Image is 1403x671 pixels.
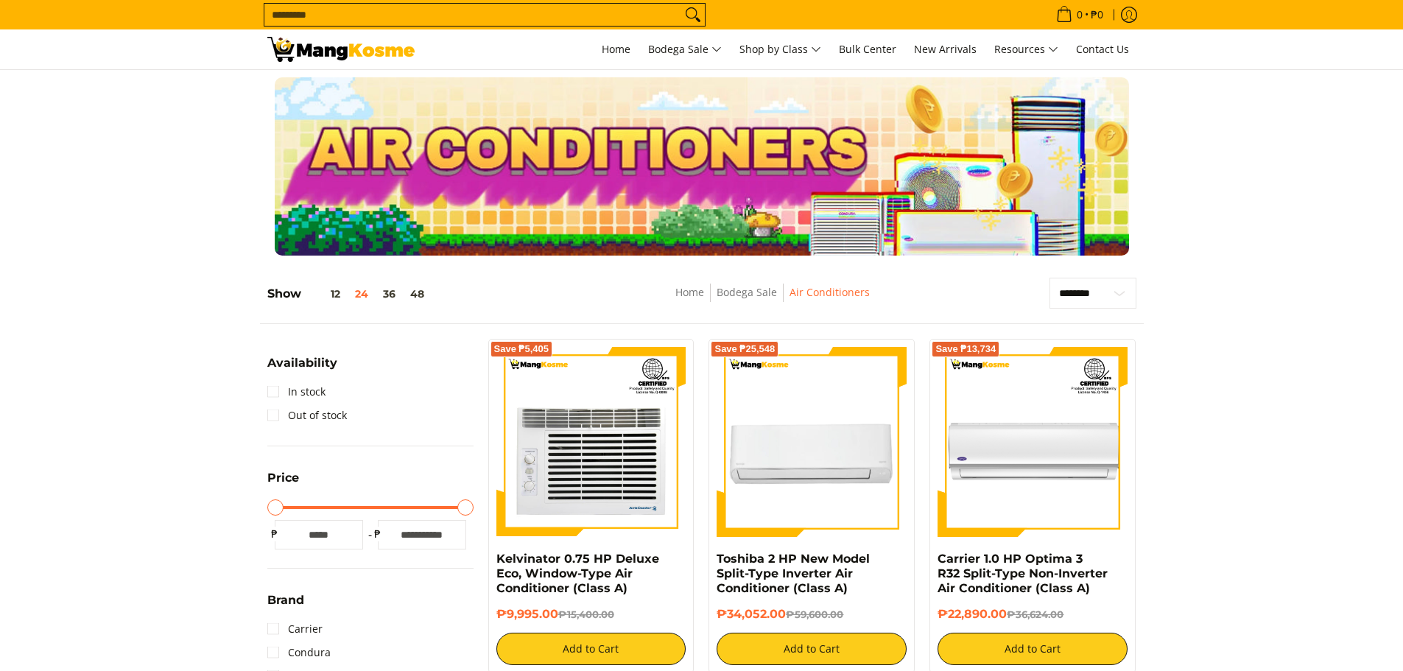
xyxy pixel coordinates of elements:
span: 0 [1075,10,1085,20]
button: 24 [348,288,376,300]
span: Resources [994,41,1058,59]
a: In stock [267,380,326,404]
span: Save ₱5,405 [494,345,549,354]
h6: ₱34,052.00 [717,607,907,622]
span: Shop by Class [739,41,821,59]
button: 36 [376,288,403,300]
span: Save ₱25,548 [714,345,775,354]
a: Carrier 1.0 HP Optima 3 R32 Split-Type Non-Inverter Air Conditioner (Class A) [938,552,1108,595]
summary: Open [267,472,299,495]
a: Condura [267,641,331,664]
img: Toshiba 2 HP New Model Split-Type Inverter Air Conditioner (Class A) [717,347,907,537]
span: Contact Us [1076,42,1129,56]
a: Home [675,285,704,299]
span: Availability [267,357,337,369]
span: Brand [267,594,304,606]
a: Shop by Class [732,29,829,69]
button: Add to Cart [938,633,1128,665]
a: Home [594,29,638,69]
a: Kelvinator 0.75 HP Deluxe Eco, Window-Type Air Conditioner (Class A) [496,552,659,595]
button: 12 [301,288,348,300]
a: Bodega Sale [641,29,729,69]
span: Home [602,42,630,56]
span: ₱0 [1089,10,1105,20]
a: Contact Us [1069,29,1136,69]
span: ₱ [370,527,385,541]
button: Search [681,4,705,26]
a: New Arrivals [907,29,984,69]
summary: Open [267,357,337,380]
img: Carrier 1.0 HP Optima 3 R32 Split-Type Non-Inverter Air Conditioner (Class A) [938,347,1128,537]
del: ₱59,600.00 [786,608,843,620]
h6: ₱22,890.00 [938,607,1128,622]
button: 48 [403,288,432,300]
a: Toshiba 2 HP New Model Split-Type Inverter Air Conditioner (Class A) [717,552,870,595]
a: Carrier [267,617,323,641]
span: • [1052,7,1108,23]
h6: ₱9,995.00 [496,607,686,622]
a: Bulk Center [831,29,904,69]
span: New Arrivals [914,42,977,56]
del: ₱15,400.00 [558,608,614,620]
img: Kelvinator 0.75 HP Deluxe Eco, Window-Type Air Conditioner (Class A) [496,347,686,537]
a: Air Conditioners [790,285,870,299]
nav: Main Menu [429,29,1136,69]
summary: Open [267,594,304,617]
a: Out of stock [267,404,347,427]
span: Save ₱13,734 [935,345,996,354]
h5: Show [267,287,432,301]
span: Price [267,472,299,484]
button: Add to Cart [496,633,686,665]
nav: Breadcrumbs [567,284,977,317]
a: Resources [987,29,1066,69]
button: Add to Cart [717,633,907,665]
img: Bodega Sale Aircon l Mang Kosme: Home Appliances Warehouse Sale [267,37,415,62]
del: ₱36,624.00 [1007,608,1063,620]
a: Bodega Sale [717,285,777,299]
span: ₱ [267,527,282,541]
span: Bodega Sale [648,41,722,59]
span: Bulk Center [839,42,896,56]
